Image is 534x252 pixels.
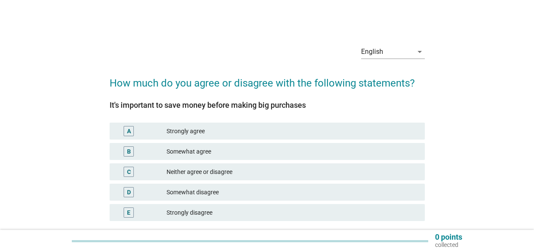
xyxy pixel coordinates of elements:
[167,187,418,197] div: Somewhat disagree
[167,167,418,177] div: Neither agree or disagree
[435,241,462,249] p: collected
[167,126,418,136] div: Strongly agree
[127,168,131,176] div: C
[361,48,383,56] div: English
[435,233,462,241] p: 0 points
[110,99,425,111] div: It's important to save money before making big purchases
[127,208,130,217] div: E
[110,67,425,91] h2: How much do you agree or disagree with the following statements?
[167,146,418,157] div: Somewhat agree
[415,47,425,57] i: arrow_drop_down
[127,188,131,197] div: D
[110,228,425,238] div: 1 / 3
[127,127,131,136] div: A
[127,147,131,156] div: B
[167,207,418,218] div: Strongly disagree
